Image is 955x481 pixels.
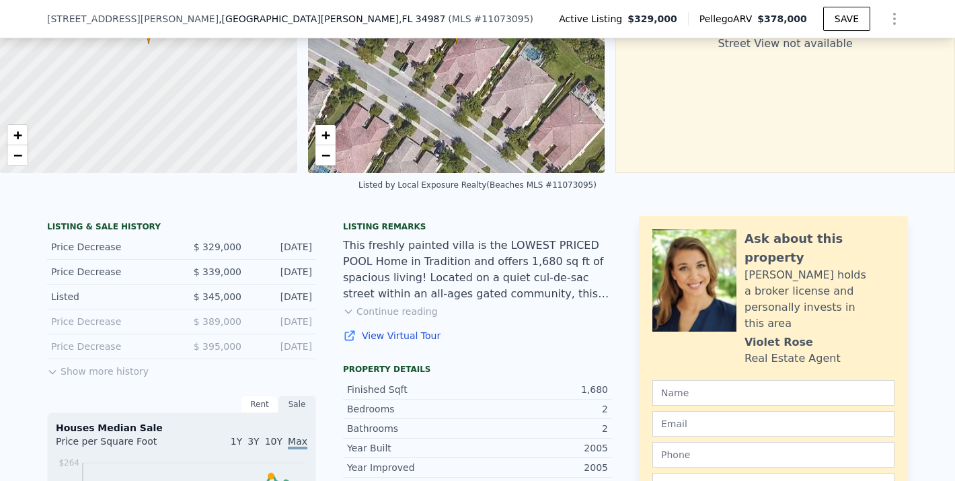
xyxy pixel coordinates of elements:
div: [DATE] [252,315,312,328]
div: 2005 [477,441,608,455]
button: SAVE [823,7,870,31]
span: 3Y [247,436,259,447]
span: Max [288,436,307,449]
span: $ 345,000 [194,291,241,302]
span: Pellego ARV [699,12,758,26]
div: Houses Median Sale [56,421,307,435]
div: This freshly painted villa is the LOWEST PRICED POOL Home in Tradition and offers 1,680 sq ft of ... [343,237,612,302]
div: 2 [477,422,608,435]
span: , [GEOGRAPHIC_DATA][PERSON_NAME] [219,12,445,26]
span: $ 339,000 [194,266,241,277]
span: $ 329,000 [194,242,241,252]
div: [DATE] [252,290,312,303]
div: Ask about this property [744,229,894,267]
div: [PERSON_NAME] holds a broker license and personally invests in this area [744,267,894,332]
div: Finished Sqft [347,383,477,396]
span: MLS [452,13,471,24]
div: Price Decrease [51,340,171,353]
div: Price Decrease [51,315,171,328]
span: $329,000 [627,12,677,26]
div: 2005 [477,461,608,474]
div: ( ) [448,12,533,26]
button: Continue reading [343,305,438,318]
span: − [321,147,330,163]
a: Zoom in [7,125,28,145]
button: Show Options [881,5,908,32]
span: 1Y [231,436,242,447]
div: Rent [241,396,278,413]
span: $ 395,000 [194,341,241,352]
span: , FL 34987 [399,13,445,24]
input: Email [652,411,894,437]
div: Bathrooms [347,422,477,435]
a: Zoom in [315,125,336,145]
div: Sale [278,396,316,413]
div: Price Decrease [51,265,171,279]
div: Price per Square Foot [56,435,182,456]
div: Listed by Local Exposure Realty (Beaches MLS #11073095) [358,180,597,190]
span: + [13,126,22,143]
div: Property details [343,364,612,375]
div: Real Estate Agent [744,350,841,367]
span: [STREET_ADDRESS][PERSON_NAME] [47,12,219,26]
button: Show more history [47,359,149,378]
a: Zoom out [7,145,28,165]
span: Active Listing [559,12,627,26]
span: $ 389,000 [194,316,241,327]
div: 1,680 [477,383,608,396]
input: Phone [652,442,894,468]
a: Zoom out [315,145,336,165]
span: # 11073095 [474,13,530,24]
div: [DATE] [252,340,312,353]
div: Year Built [347,441,477,455]
div: [DATE] [252,240,312,254]
div: Year Improved [347,461,477,474]
div: [DATE] [252,265,312,279]
span: $378,000 [757,13,807,24]
input: Name [652,380,894,406]
div: Bedrooms [347,402,477,416]
span: − [13,147,22,163]
div: Price Decrease [51,240,171,254]
div: 2 [477,402,608,416]
tspan: $264 [59,458,79,468]
div: Listing remarks [343,221,612,232]
a: View Virtual Tour [343,329,612,342]
span: + [321,126,330,143]
div: Listed [51,290,171,303]
span: 10Y [265,436,282,447]
div: LISTING & SALE HISTORY [47,221,316,235]
div: Violet Rose [744,334,813,350]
